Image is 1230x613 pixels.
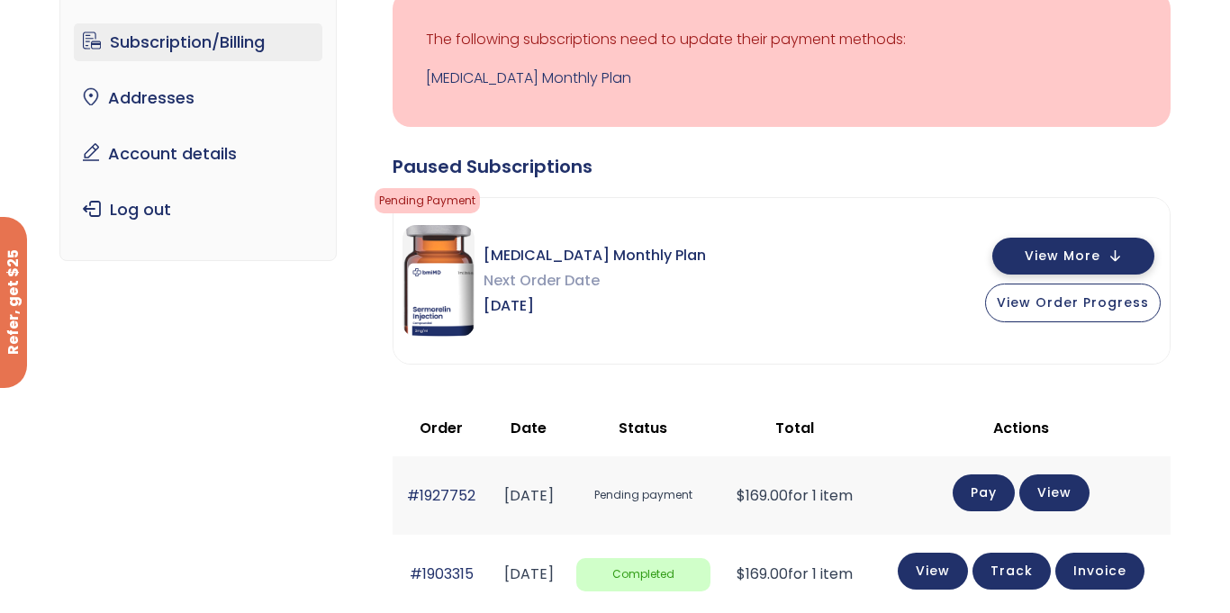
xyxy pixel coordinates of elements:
[375,188,480,213] span: Pending Payment
[74,135,323,173] a: Account details
[511,418,547,438] span: Date
[737,485,746,506] span: $
[1019,474,1090,511] a: View
[410,563,474,584] a: #1903315
[737,485,788,506] span: 169.00
[420,418,463,438] span: Order
[898,553,968,590] a: View
[484,243,706,268] span: [MEDICAL_DATA] Monthly Plan
[993,418,1049,438] span: Actions
[576,479,710,512] span: Pending payment
[1055,553,1144,590] a: Invoice
[402,225,475,337] img: Sermorelin Monthly Plan
[484,268,706,293] span: Next Order Date
[953,474,1015,511] a: Pay
[972,553,1051,590] a: Track
[737,563,746,584] span: $
[504,485,554,506] time: [DATE]
[992,238,1154,275] button: View More
[719,456,872,535] td: for 1 item
[74,191,323,229] a: Log out
[775,418,814,438] span: Total
[407,485,475,506] a: #1927752
[576,558,710,591] span: Completed
[719,535,872,613] td: for 1 item
[74,79,323,117] a: Addresses
[393,154,1171,179] div: Paused Subscriptions
[484,293,706,319] span: [DATE]
[997,293,1149,311] span: View Order Progress
[426,66,1137,91] a: [MEDICAL_DATA] Monthly Plan
[619,418,667,438] span: Status
[426,27,1137,52] p: The following subscriptions need to update their payment methods:
[1025,250,1100,262] span: View More
[504,563,554,584] time: [DATE]
[985,284,1161,322] button: View Order Progress
[737,563,788,584] span: 169.00
[74,23,323,61] a: Subscription/Billing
